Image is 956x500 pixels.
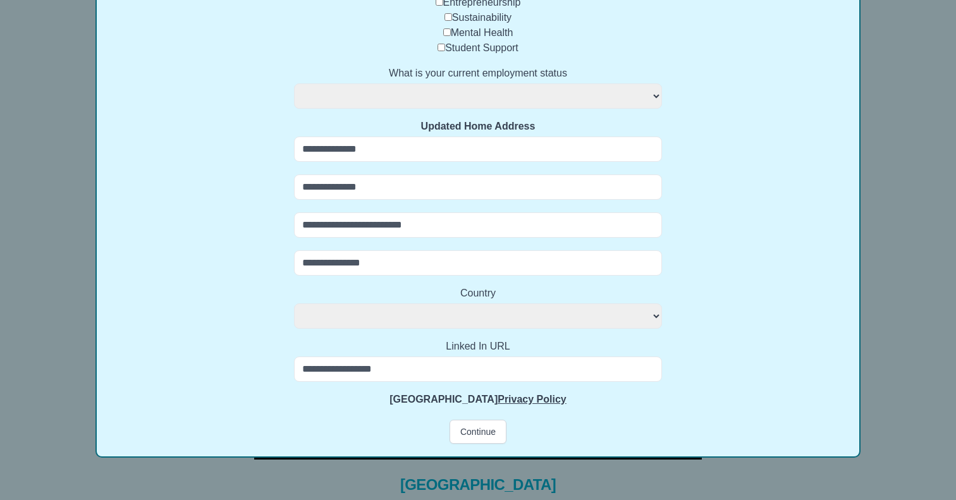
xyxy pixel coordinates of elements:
[452,12,512,23] label: Sustainability
[294,66,663,81] label: What is your current employment status
[421,121,536,131] strong: Updated Home Address
[450,420,506,444] button: Continue
[389,394,566,405] strong: [GEOGRAPHIC_DATA]
[451,27,513,38] label: Mental Health
[294,339,663,354] label: Linked In URL
[498,394,567,405] a: Privacy Policy
[294,286,663,301] label: Country
[445,42,518,53] label: Student Support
